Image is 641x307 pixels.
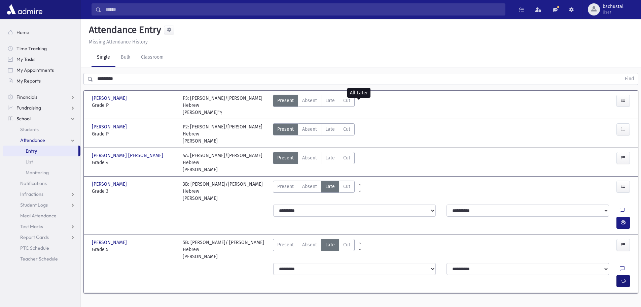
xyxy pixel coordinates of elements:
span: Absent [302,241,317,248]
span: Absent [302,97,317,104]
a: Time Tracking [3,43,80,54]
a: Entry [3,146,78,156]
u: Missing Attendance History [89,39,148,45]
a: Attendance [3,135,80,146]
span: Absent [302,183,317,190]
a: Monitoring [3,167,80,178]
span: [PERSON_NAME] [PERSON_NAME] [92,152,165,159]
a: Test Marks [3,221,80,232]
div: P2: [PERSON_NAME]/[PERSON_NAME] Hebrew [PERSON_NAME] [183,123,267,145]
span: Present [277,241,294,248]
a: Notifications [3,178,80,189]
span: Absent [302,126,317,133]
button: Find [621,73,638,85]
a: My Reports [3,75,80,86]
div: AttTypes [273,239,355,260]
span: Present [277,154,294,161]
a: Teacher Schedule [3,253,80,264]
span: My Reports [16,78,41,84]
a: Home [3,27,80,38]
span: Present [277,183,294,190]
span: Notifications [20,180,47,186]
div: AttTypes [273,95,355,116]
div: All Later [347,88,370,98]
a: Report Cards [3,232,80,243]
a: Students [3,124,80,135]
a: PTC Schedule [3,243,80,253]
span: Home [16,29,29,35]
span: Present [277,97,294,104]
h5: Attendance Entry [86,24,161,36]
a: School [3,113,80,124]
a: Bulk [115,48,136,67]
span: Financials [16,94,37,100]
a: Fundraising [3,102,80,113]
div: 5B: [PERSON_NAME]/ [PERSON_NAME] Hebrew [PERSON_NAME] [183,239,267,260]
span: [PERSON_NAME] [92,181,128,188]
span: Time Tracking [16,45,47,52]
span: My Tasks [16,56,35,62]
span: Absent [302,154,317,161]
span: User [603,9,624,15]
a: List [3,156,80,167]
span: Fundraising [16,105,41,111]
span: Cut [343,183,350,190]
span: Cut [343,241,350,248]
span: Cut [343,126,350,133]
span: Present [277,126,294,133]
span: Infractions [20,191,43,197]
span: School [16,116,31,122]
span: [PERSON_NAME] [92,95,128,102]
span: List [26,159,33,165]
span: Test Marks [20,223,43,229]
div: P3: [PERSON_NAME]/[PERSON_NAME] Hebrew [PERSON_NAME]"ץ [183,95,267,116]
span: Grade 3 [92,188,176,195]
span: Late [325,97,335,104]
span: Student Logs [20,202,48,208]
span: Grade 4 [92,159,176,166]
span: Cut [343,154,350,161]
span: Grade P [92,102,176,109]
div: 4A: [PERSON_NAME]/[PERSON_NAME] Hebrew [PERSON_NAME] [183,152,267,173]
span: Late [325,183,335,190]
div: AttTypes [273,123,355,145]
a: Classroom [136,48,169,67]
a: Financials [3,92,80,102]
span: [PERSON_NAME] [92,239,128,246]
span: Cut [343,97,350,104]
a: Infractions [3,189,80,199]
span: Meal Attendance [20,213,57,219]
a: Meal Attendance [3,210,80,221]
a: Student Logs [3,199,80,210]
a: Single [92,48,115,67]
span: Monitoring [26,170,49,176]
span: [PERSON_NAME] [92,123,128,130]
span: My Appointments [16,67,54,73]
a: Missing Attendance History [86,39,148,45]
span: Late [325,154,335,161]
span: Grade P [92,130,176,137]
span: Students [20,126,39,132]
span: Report Cards [20,234,49,240]
span: Attendance [20,137,45,143]
div: 3B: [PERSON_NAME]/[PERSON_NAME] Hebrew [PERSON_NAME] [183,181,267,202]
div: AttTypes [273,152,355,173]
span: Late [325,241,335,248]
span: Grade 5 [92,246,176,253]
span: Entry [26,148,37,154]
a: My Appointments [3,65,80,75]
span: Teacher Schedule [20,256,58,262]
input: Search [101,3,505,16]
span: PTC Schedule [20,245,49,251]
span: Late [325,126,335,133]
div: AttTypes [273,181,355,202]
a: My Tasks [3,54,80,65]
span: bschustal [603,4,624,9]
img: AdmirePro [5,3,44,16]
